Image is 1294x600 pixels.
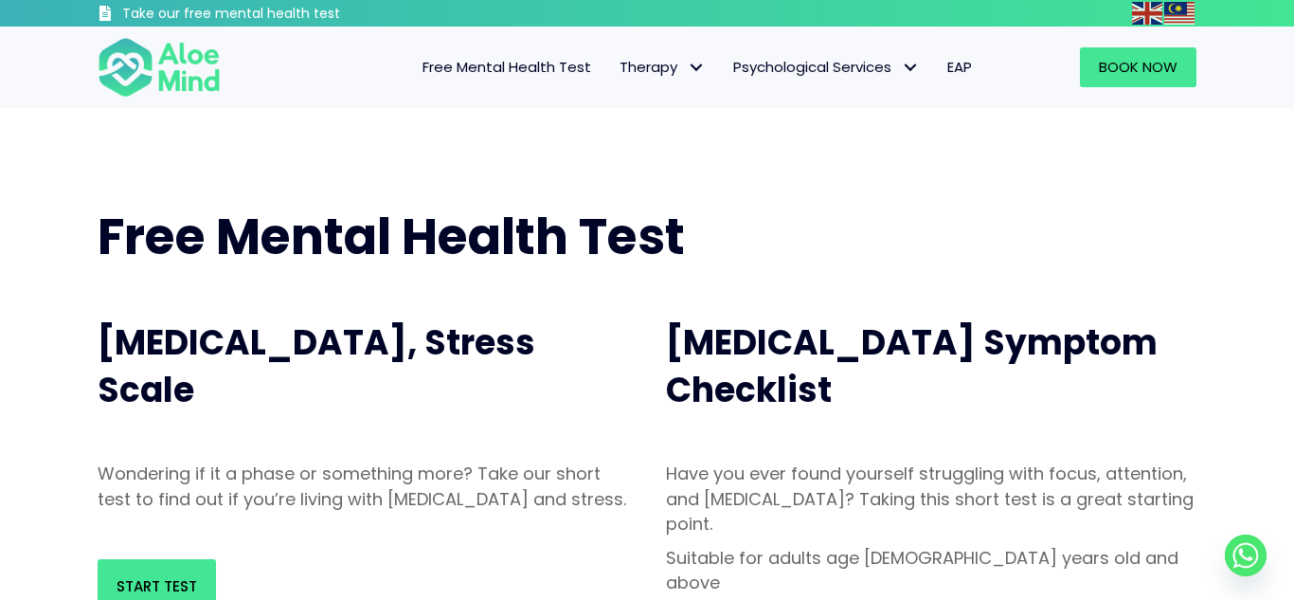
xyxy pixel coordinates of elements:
span: Start Test [117,576,197,596]
a: TherapyTherapy: submenu [605,47,719,87]
p: Have you ever found yourself struggling with focus, attention, and [MEDICAL_DATA]? Taking this sh... [666,462,1196,536]
nav: Menu [245,47,986,87]
p: Suitable for adults age [DEMOGRAPHIC_DATA] years old and above [666,546,1196,595]
span: Psychological Services: submenu [896,54,924,82]
span: [MEDICAL_DATA] Symptom Checklist [666,318,1158,414]
img: Aloe mind Logo [98,36,221,99]
span: Psychological Services [733,57,919,77]
a: Psychological ServicesPsychological Services: submenu [719,47,933,87]
a: English [1132,2,1164,24]
span: Book Now [1099,57,1177,77]
span: Free Mental Health Test [98,202,685,271]
a: Book Now [1080,47,1196,87]
img: en [1132,2,1162,25]
a: Take our free mental health test [98,5,441,27]
img: ms [1164,2,1195,25]
a: EAP [933,47,986,87]
a: Whatsapp [1225,535,1267,576]
h3: Take our free mental health test [122,5,441,24]
span: Therapy: submenu [682,54,710,82]
span: Free Mental Health Test [422,57,591,77]
a: Free Mental Health Test [408,47,605,87]
span: EAP [947,57,972,77]
a: Malay [1164,2,1196,24]
span: Therapy [620,57,705,77]
span: [MEDICAL_DATA], Stress Scale [98,318,535,414]
p: Wondering if it a phase or something more? Take our short test to find out if you’re living with ... [98,462,628,511]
